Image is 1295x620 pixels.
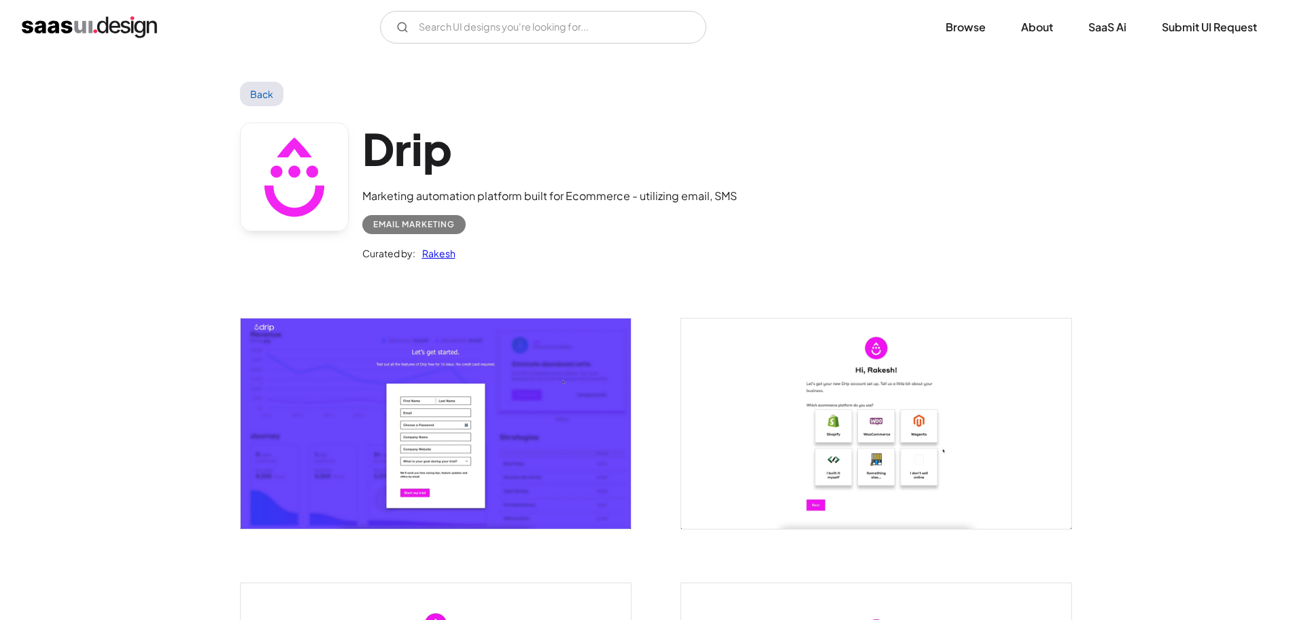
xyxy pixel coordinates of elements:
form: Email Form [380,11,706,44]
a: Rakesh [415,245,455,261]
div: Curated by: [362,245,415,261]
a: Submit UI Request [1145,12,1273,42]
img: 6024dc00859c6f65fd43c9e2_Drip%20Welcome%20screen.jpg [681,319,1071,529]
a: Browse [929,12,1002,42]
a: open lightbox [241,319,631,529]
div: Marketing automation platform built for Ecommerce - utilizing email, SMS [362,188,737,204]
img: 6024dc00ea0f01cce64d397e_Drip%20Sign%20up.jpg [241,319,631,529]
a: open lightbox [681,319,1071,529]
input: Search UI designs you're looking for... [380,11,706,44]
a: SaaS Ai [1072,12,1143,42]
div: Email Marketing [373,216,455,233]
a: Back [240,82,284,106]
a: About [1005,12,1069,42]
h1: Drip [362,123,737,175]
a: home [22,16,157,38]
